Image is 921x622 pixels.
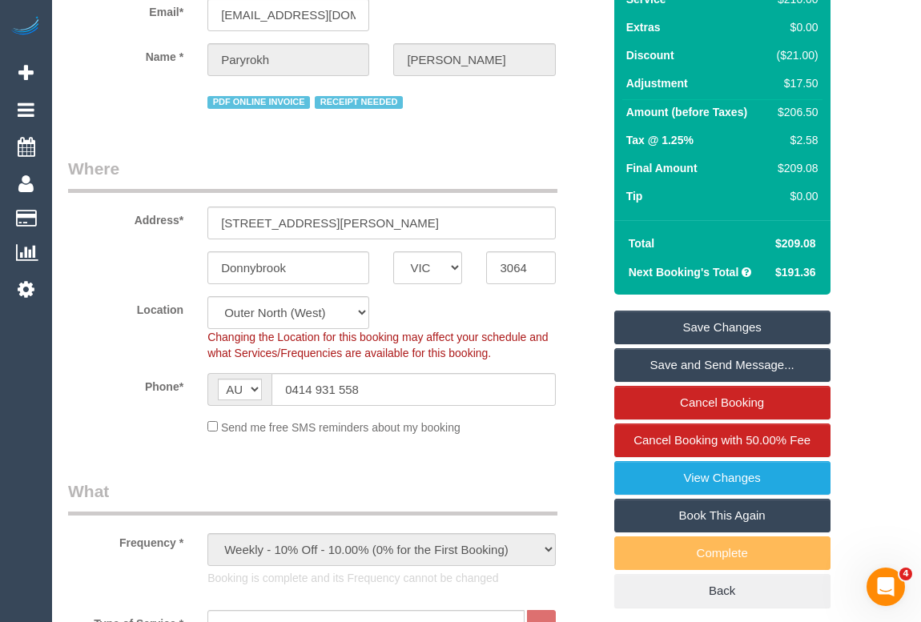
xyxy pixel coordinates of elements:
span: Changing the Location for this booking may affect your schedule and what Services/Frequencies are... [207,331,548,359]
label: Name * [56,43,195,65]
input: Post Code* [486,251,555,284]
a: Save and Send Message... [614,348,831,382]
span: RECEIPT NEEDED [315,96,403,109]
span: Cancel Booking with 50.00% Fee [633,433,810,447]
a: Book This Again [614,499,831,532]
a: Cancel Booking [614,386,831,419]
span: $209.08 [775,237,816,250]
label: Tax @ 1.25% [626,132,694,148]
div: $17.50 [770,75,818,91]
label: Adjustment [626,75,688,91]
legend: What [68,480,557,516]
input: Last Name* [393,43,555,76]
a: Back [614,574,831,608]
div: $206.50 [770,104,818,120]
div: $2.58 [770,132,818,148]
label: Phone* [56,373,195,395]
div: ($21.00) [770,47,818,63]
label: Amount (before Taxes) [626,104,747,120]
label: Extras [626,19,661,35]
div: $209.08 [770,160,818,176]
a: Cancel Booking with 50.00% Fee [614,423,831,457]
input: Phone* [271,373,555,406]
label: Tip [626,188,643,204]
strong: Total [629,237,654,250]
div: $0.00 [770,19,818,35]
label: Frequency * [56,529,195,551]
label: Discount [626,47,674,63]
a: Save Changes [614,311,831,344]
span: Send me free SMS reminders about my booking [221,421,460,434]
span: 4 [899,568,912,580]
span: PDF ONLINE INVOICE [207,96,310,109]
input: Suburb* [207,251,369,284]
label: Final Amount [626,160,698,176]
div: $0.00 [770,188,818,204]
input: First Name* [207,43,369,76]
img: Automaid Logo [10,16,42,38]
strong: Next Booking's Total [629,266,739,279]
span: $191.36 [775,266,816,279]
a: View Changes [614,461,831,495]
legend: Where [68,157,557,193]
iframe: Intercom live chat [867,568,905,606]
p: Booking is complete and its Frequency cannot be changed [207,570,555,586]
label: Location [56,296,195,318]
label: Address* [56,207,195,228]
